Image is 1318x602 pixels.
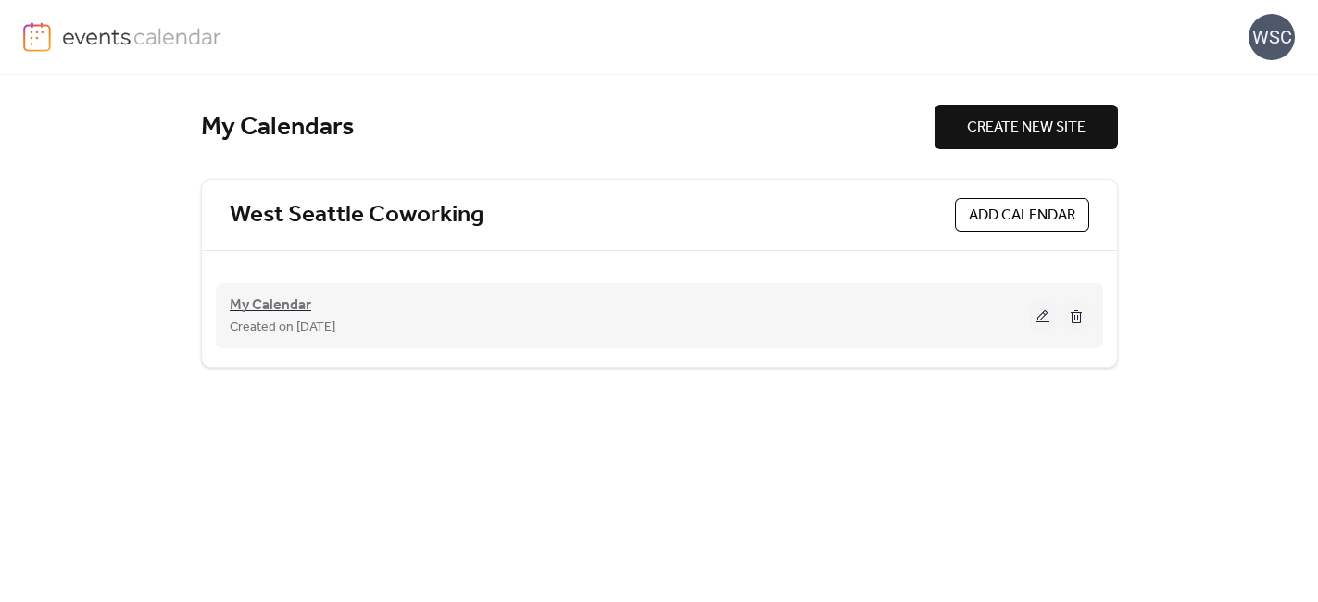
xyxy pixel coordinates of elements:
button: CREATE NEW SITE [935,105,1118,149]
img: logo [23,22,51,52]
div: WSC [1249,14,1295,60]
img: logo-type [62,22,222,50]
span: My Calendar [230,295,311,317]
button: ADD CALENDAR [955,198,1089,232]
span: Created on [DATE] [230,317,335,339]
span: CREATE NEW SITE [967,117,1086,139]
span: ADD CALENDAR [969,205,1075,227]
div: My Calendars [201,111,935,144]
a: West Seattle Coworking [230,200,483,231]
a: My Calendar [230,300,311,311]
